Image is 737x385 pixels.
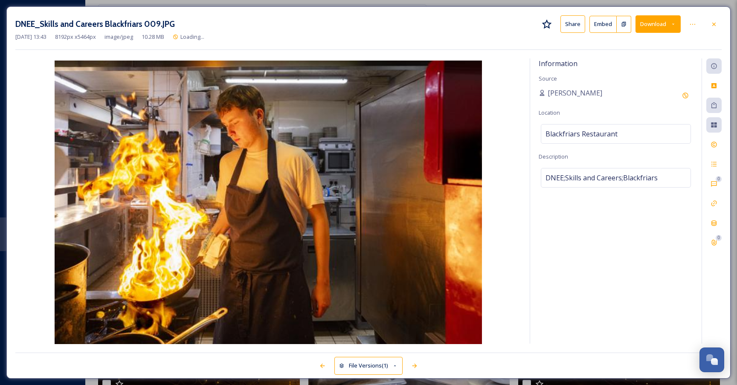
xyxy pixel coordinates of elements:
[548,88,602,98] span: [PERSON_NAME]
[334,357,403,374] button: File Versions(1)
[104,33,133,41] span: image/jpeg
[539,109,560,116] span: Location
[15,18,175,30] h3: DNEE_Skills and Careers Blackfriars 009.JPG
[539,153,568,160] span: Description
[180,33,204,41] span: Loading...
[545,173,658,183] span: DNEE;Skills and Careers;Blackfriars
[539,75,557,82] span: Source
[589,16,617,33] button: Embed
[716,235,722,241] div: 0
[539,59,577,68] span: Information
[55,33,96,41] span: 8192 px x 5464 px
[635,15,681,33] button: Download
[716,176,722,182] div: 0
[142,33,164,41] span: 10.28 MB
[15,61,521,346] img: 50442c3f-f3c9-47d3-9f82-244345c3f977.jpg
[560,15,585,33] button: Share
[699,347,724,372] button: Open Chat
[545,129,618,139] span: Blackfriars Restaurant
[15,33,46,41] span: [DATE] 13:43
